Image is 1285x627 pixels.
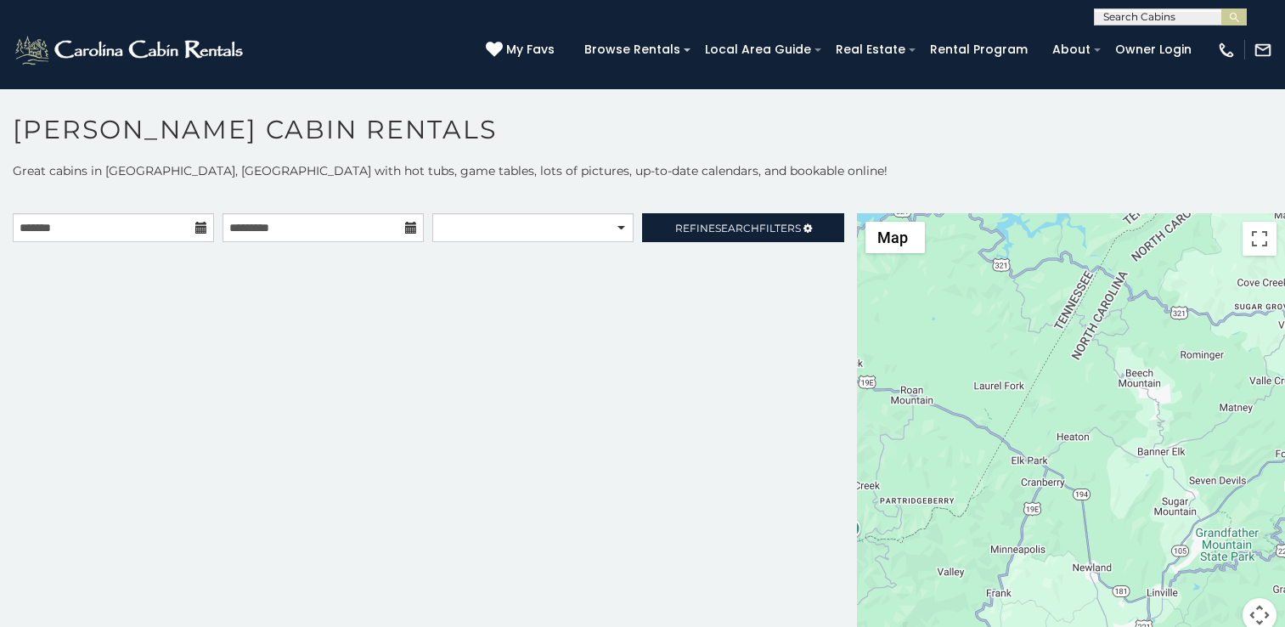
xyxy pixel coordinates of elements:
[1044,37,1099,63] a: About
[1254,41,1272,59] img: mail-regular-white.png
[696,37,820,63] a: Local Area Guide
[486,41,559,59] a: My Favs
[877,229,908,246] span: Map
[921,37,1036,63] a: Rental Program
[1243,222,1277,256] button: Toggle fullscreen view
[675,222,801,234] span: Refine Filters
[1217,41,1236,59] img: phone-regular-white.png
[1107,37,1200,63] a: Owner Login
[642,213,843,242] a: RefineSearchFilters
[827,37,914,63] a: Real Estate
[865,222,925,253] button: Change map style
[506,41,555,59] span: My Favs
[13,33,248,67] img: White-1-2.png
[715,222,759,234] span: Search
[576,37,689,63] a: Browse Rentals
